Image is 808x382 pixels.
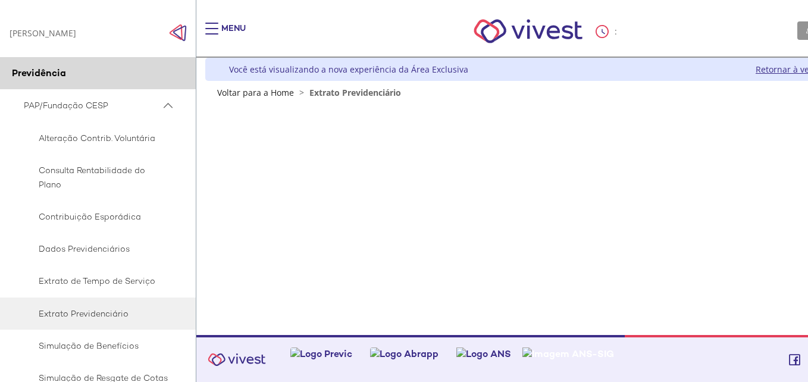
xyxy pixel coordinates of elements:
div: Você está visualizando a nova experiência da Área Exclusiva [229,64,468,75]
span: Extrato Previdenciário [24,306,168,321]
img: Logo ANS [456,347,511,360]
span: Previdência [12,67,66,79]
div: [PERSON_NAME] [10,27,76,39]
span: Contribuição Esporádica [24,209,168,224]
span: Alteração Contrib. Voluntária [24,131,168,145]
img: Imagem ANS-SIG [522,347,614,360]
span: PAP/Fundação CESP [24,98,161,113]
span: Dados Previdenciários [24,242,168,256]
img: Vivest [201,346,273,373]
span: Extrato de Tempo de Serviço [24,274,168,288]
img: Vivest [461,6,596,57]
a: Voltar para a Home [217,87,294,98]
img: Logo Abrapp [370,347,439,360]
span: Consulta Rentabilidade do Plano [24,163,168,192]
span: > [296,87,307,98]
span: Click to close side navigation. [169,24,187,42]
img: Logo Previc [290,347,352,360]
img: Fechar menu [169,24,187,42]
span: Extrato Previdenciário [309,87,401,98]
div: : [596,25,619,38]
footer: Vivest [196,335,808,382]
div: Menu [221,23,246,46]
span: Simulação de Benefícios [24,339,168,353]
